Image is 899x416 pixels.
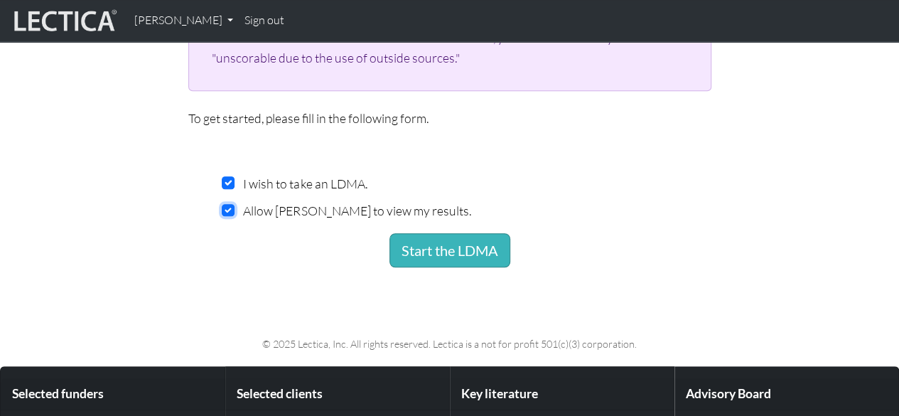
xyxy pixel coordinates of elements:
div: Selected clients [225,378,449,410]
label: I wish to take an LDMA. [243,174,367,193]
div: Selected funders [1,378,225,410]
div: Advisory Board [674,378,898,410]
a: Sign out [239,6,290,36]
img: lecticalive [11,7,117,34]
a: [PERSON_NAME] [129,6,239,36]
button: Start the LDMA [389,233,510,267]
p: To get started, please fill in the following form. [188,108,711,128]
p: © 2025 Lectica, Inc. All rights reserved. Lectica is a not for profit 501(c)(3) corporation. [53,336,846,352]
label: Allow [PERSON_NAME] to view my results. [243,201,470,220]
div: Key literature [450,378,674,410]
